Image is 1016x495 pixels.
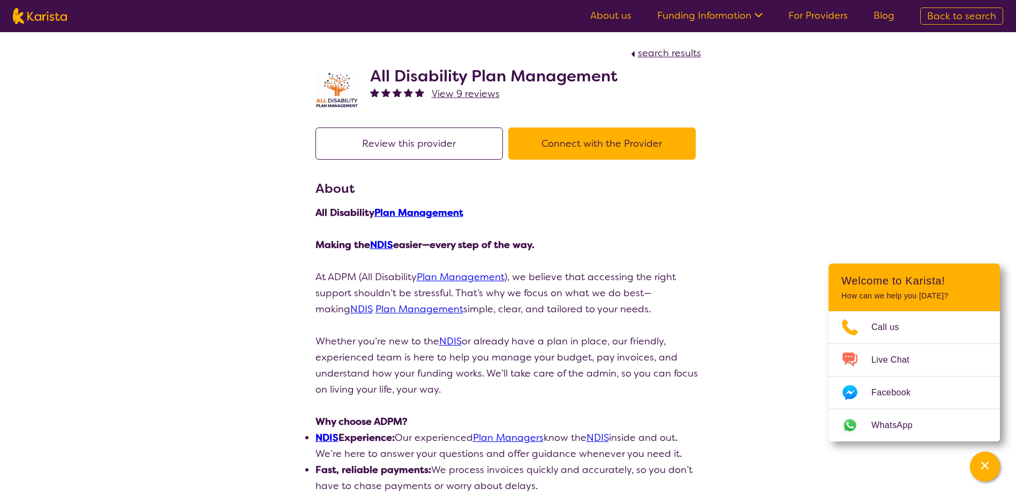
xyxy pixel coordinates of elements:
[370,88,379,97] img: fullstar
[315,431,395,444] strong: Experience:
[590,9,631,22] a: About us
[829,311,1000,441] ul: Choose channel
[871,417,925,433] span: WhatsApp
[871,385,923,401] span: Facebook
[473,431,544,444] a: Plan Managers
[841,291,987,301] p: How can we help you [DATE]?
[874,9,894,22] a: Blog
[381,88,390,97] img: fullstar
[920,7,1003,25] a: Back to search
[315,462,701,494] li: We process invoices quickly and accurately, so you don’t have to chase payments or worry about de...
[927,10,996,22] span: Back to search
[508,137,701,150] a: Connect with the Provider
[315,179,701,198] h3: About
[439,335,462,348] a: NDIS
[315,269,701,317] p: At ADPM (All Disability ), we believe that accessing the right support shouldn’t be stressful. Th...
[404,88,413,97] img: fullstar
[508,127,696,160] button: Connect with the Provider
[315,415,408,428] strong: Why choose ADPM?
[375,303,463,316] a: Plan Management
[315,127,503,160] button: Review this provider
[432,86,500,102] a: View 9 reviews
[315,137,508,150] a: Review this provider
[829,264,1000,441] div: Channel Menu
[315,431,338,444] a: NDIS
[432,87,500,100] span: View 9 reviews
[315,333,701,397] p: Whether you’re new to the or already have a plan in place, our friendly, experienced team is here...
[374,206,463,219] a: Plan Management
[657,9,763,22] a: Funding Information
[871,319,912,335] span: Call us
[841,274,987,287] h2: Welcome to Karista!
[315,238,535,251] strong: Making the easier—every step of the way.
[628,47,701,59] a: search results
[350,303,373,316] a: NDIS
[370,66,618,86] h2: All Disability Plan Management
[13,8,67,24] img: Karista logo
[788,9,848,22] a: For Providers
[638,47,701,59] span: search results
[871,352,922,368] span: Live Chat
[315,206,463,219] strong: All Disability
[586,431,609,444] a: NDIS
[393,88,402,97] img: fullstar
[970,452,1000,482] button: Channel Menu
[415,88,424,97] img: fullstar
[417,271,505,283] a: Plan Management
[829,409,1000,441] a: Web link opens in a new tab.
[315,430,701,462] li: Our experienced know the inside and out. We’re here to answer your questions and offer guidance w...
[315,463,431,476] strong: Fast, reliable payments:
[315,70,358,111] img: at5vqv0lot2lggohlylh.jpg
[370,238,393,251] a: NDIS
